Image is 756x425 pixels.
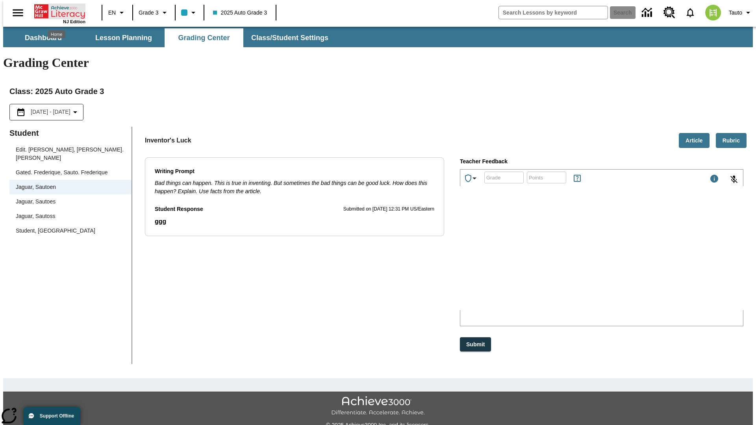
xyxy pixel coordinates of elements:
[145,136,191,145] p: Inventor's Luck
[34,3,85,24] div: Home
[3,6,115,13] p: KTCNz
[16,168,107,177] div: Gated. Frederique, Sauto. Frederique
[155,217,434,226] p: ggg
[178,33,230,42] span: Grading Center
[105,6,130,20] button: Language: EN, Select a language
[213,9,267,17] span: 2025 Auto Grade 3
[108,9,116,17] span: EN
[40,413,74,419] span: Support Offline
[659,2,680,23] a: Resource Center, Will open in new tab
[9,142,132,165] div: Edit. [PERSON_NAME], [PERSON_NAME]. [PERSON_NAME]
[6,1,30,24] button: Open side menu
[9,127,132,139] p: Student
[16,198,56,206] div: Jaguar, Sautoes
[25,33,62,42] span: Dashboard
[460,170,482,186] button: Achievements
[460,157,743,166] p: Teacher Feedback
[9,165,132,180] div: Gated. Frederique, Sauto. Frederique
[31,108,70,116] span: [DATE] - [DATE]
[460,337,491,352] button: Submit
[710,174,719,185] div: Maximum 1000 characters Press Escape to exit toolbar and use left and right arrow keys to access ...
[9,85,747,98] h2: Class : 2025 Auto Grade 3
[9,180,132,194] div: Jaguar, Sautoen
[331,396,425,416] img: Achieve3000 Differentiate Accelerate Achieve
[716,133,747,148] button: Rubric, Will open in new tab
[729,9,742,17] span: Tauto
[84,28,163,47] button: Lesson Planning
[9,224,132,238] div: Student, [GEOGRAPHIC_DATA]
[34,4,85,19] a: Home
[527,172,566,183] div: Points: Must be equal to or less than 25.
[9,209,132,224] div: Jaguar, Sautoss
[700,2,726,23] button: Select a new avatar
[3,28,335,47] div: SubNavbar
[139,9,159,17] span: Grade 3
[680,2,700,23] a: Notifications
[165,28,243,47] button: Grading Center
[3,55,753,70] h1: Grading Center
[16,146,125,162] div: Edit. [PERSON_NAME], [PERSON_NAME]. [PERSON_NAME]
[251,33,328,42] span: Class/Student Settings
[726,6,756,20] button: Profile/Settings
[484,172,524,183] div: Grade: Letters, numbers, %, + and - are allowed.
[16,212,55,220] div: Jaguar, Sautoss
[155,205,203,214] p: Student Response
[724,170,743,189] button: Click to activate and allow voice recognition
[63,19,85,24] span: NJ Edition
[499,6,608,19] input: search field
[3,6,115,13] body: Type your response here.
[95,33,152,42] span: Lesson Planning
[24,407,80,425] button: Support Offline
[4,28,83,47] button: Dashboard
[70,107,80,117] svg: Collapse Date Range Filter
[178,6,201,20] button: Class color is light blue. Change class color
[13,107,80,117] button: Select the date range menu item
[48,30,65,38] div: Home
[484,167,524,188] input: Grade: Letters, numbers, %, + and - are allowed.
[245,28,335,47] button: Class/Student Settings
[155,217,434,226] p: Student Response
[155,167,434,176] p: Writing Prompt
[9,194,132,209] div: Jaguar, Sautoes
[3,27,753,47] div: SubNavbar
[155,179,434,196] p: Bad things can happen. This is true in inventing. But sometimes the bad things can be good luck. ...
[637,2,659,24] a: Data Center
[679,133,710,148] button: Article, Will open in new tab
[343,205,434,213] p: Submitted on [DATE] 12:31 PM US/Eastern
[16,183,56,191] div: Jaguar, Sautoen
[569,170,585,186] button: Rules for Earning Points and Achievements, Will open in new tab
[527,167,566,188] input: Points: Must be equal to or less than 25.
[705,5,721,20] img: avatar image
[135,6,172,20] button: Grade: Grade 3, Select a grade
[16,227,95,235] div: Student, [GEOGRAPHIC_DATA]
